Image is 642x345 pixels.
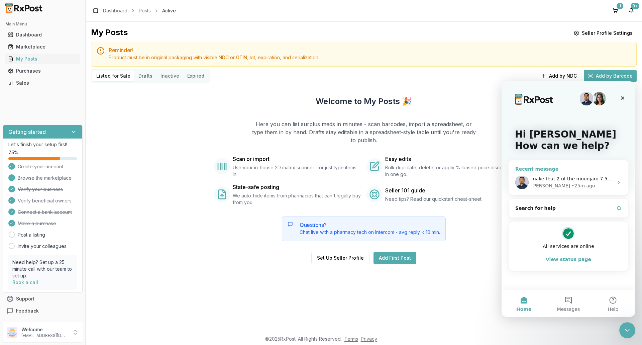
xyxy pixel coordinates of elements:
p: Here you can list surplus meds in minutes - scan barcodes, import a spreadsheet, or type them in ... [251,120,476,144]
span: Make a purchase [18,220,56,227]
a: My Posts [5,53,80,65]
h2: Main Menu [5,21,80,27]
h2: Welcome to My Posts 🎉 [316,96,412,107]
div: Dashboard [8,31,77,38]
button: Dashboard [3,29,83,40]
span: Search for help [14,123,54,131]
a: Add First Post [373,252,416,264]
span: Messages [56,226,79,230]
button: Inactive [156,71,183,81]
button: Drafts [134,71,156,81]
span: Easy edits [385,155,411,163]
button: Search for help [10,120,124,134]
p: Need help? Set up a 25 minute call with our team to set up. [12,259,73,279]
button: Marketplace [3,41,83,52]
a: Book a call [12,279,38,285]
span: Need tips? Read our quickstart cheat-sheet. [385,196,483,202]
a: Terms [344,336,358,342]
button: Sales [3,78,83,88]
a: Sales [5,77,80,89]
p: Welcome [21,326,68,333]
a: Dashboard [5,29,80,41]
div: [PERSON_NAME] [30,101,69,108]
span: We auto-hide items from pharmacies that can't legally buy from you. [233,192,361,206]
button: Messages [44,209,89,236]
div: Purchases [8,68,77,74]
div: All services are online [14,162,120,169]
a: Post a listing [18,232,45,238]
a: Seller 101 guide [385,186,425,194]
span: Help [106,226,117,230]
button: 9+ [626,5,637,16]
a: Posts [139,7,151,14]
iframe: Intercom live chat [502,81,635,317]
button: Help [89,209,134,236]
div: Sales [8,80,77,86]
div: 9+ [631,3,639,9]
button: Expired [183,71,208,81]
button: Add by NDC [537,70,581,82]
a: Privacy [361,336,377,342]
div: My Posts [91,27,128,39]
button: My Posts [3,54,83,64]
h5: Reminder! [109,48,631,53]
div: My Posts [8,56,77,62]
span: Home [15,226,30,230]
div: Product must be in original packaging with visible NDC or GTIN, lot, expiration, and serialization. [109,54,631,61]
p: Let's finish your setup first! [8,141,77,148]
span: Bulk duplicate, delete, or apply %-based price discounts in one go. [385,164,514,178]
nav: breadcrumb [103,7,176,14]
span: Feedback [16,308,39,314]
span: make that 2 of the mounjaro 7.5 we are looking for- [PERSON_NAME] [PERSON_NAME] [30,95,232,100]
span: Verify beneficial owners [18,197,72,204]
span: 75 % [8,149,18,156]
button: Purchases [3,66,83,76]
a: Purchases [5,65,80,77]
div: • 25m ago [70,101,93,108]
h3: Getting started [8,128,46,136]
img: User avatar [7,327,17,338]
div: 1 [617,3,623,9]
a: Invite your colleagues [18,243,67,250]
span: Verify your business [18,186,63,193]
button: Set Up Seller Profile [311,252,369,264]
img: RxPost Logo [3,3,45,13]
div: Marketplace [8,44,77,50]
span: Connect a bank account [18,209,72,215]
h5: Questions? [300,222,440,228]
iframe: Intercom live chat [619,322,635,338]
button: Seller Profile Settings [570,27,637,39]
span: Scan or import [233,155,270,163]
span: Browse the marketplace [18,175,72,181]
span: Active [162,7,176,14]
button: Support [3,293,83,305]
div: Chat live with a pharmacy tech on Intercom - avg reply < 10 min. [300,229,440,236]
a: Marketplace [5,41,80,53]
span: Create your account [18,163,63,170]
span: State-safe posting [233,183,279,191]
button: Feedback [3,305,83,317]
div: Close [115,11,127,23]
button: Add by Barcode [584,70,637,82]
a: Dashboard [103,7,127,14]
button: 1 [610,5,621,16]
button: Listed for Sale [92,71,134,81]
span: Use your in-house 2D matrix scanner - or just type items in. [233,164,361,178]
p: [EMAIL_ADDRESS][DOMAIN_NAME] [21,333,68,338]
button: View status page [14,171,120,185]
